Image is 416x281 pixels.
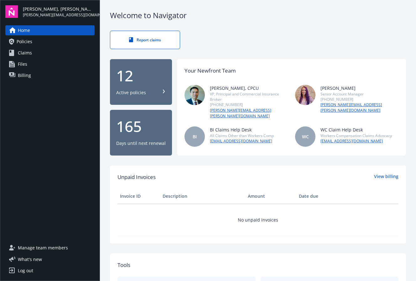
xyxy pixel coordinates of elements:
[116,68,166,83] div: 12
[5,243,95,253] a: Manage team members
[5,256,52,263] button: What's new
[210,126,274,133] div: BI Claims Help Desk
[116,119,166,134] div: 165
[374,173,398,181] a: View billing
[193,133,197,140] span: BI
[117,204,398,236] td: No unpaid invoices
[18,243,68,253] span: Manage team members
[117,261,398,269] div: Tools
[320,102,398,113] a: [PERSON_NAME][EMAIL_ADDRESS][PERSON_NAME][DOMAIN_NAME]
[5,70,95,80] a: Billing
[18,256,42,263] span: What ' s new
[210,108,288,119] a: [PERSON_NAME][EMAIL_ADDRESS][PERSON_NAME][DOMAIN_NAME]
[295,85,315,105] img: photo
[110,59,172,105] button: 12Active policies
[320,126,392,133] div: WC Claim Help Desk
[210,85,288,91] div: [PERSON_NAME], CPCU
[5,5,18,18] img: navigator-logo.svg
[23,5,95,18] button: [PERSON_NAME], [PERSON_NAME], [PERSON_NAME] Family Trust[PERSON_NAME][EMAIL_ADDRESS][DOMAIN_NAME]
[110,10,406,21] div: Welcome to Navigator
[18,48,32,58] span: Claims
[160,189,245,204] th: Description
[320,97,398,102] div: [PHONE_NUMBER]
[117,173,156,181] span: Unpaid Invoices
[185,85,205,105] img: photo
[210,102,288,107] div: [PHONE_NUMBER]
[116,140,166,146] div: Days until next renewal
[23,12,95,18] span: [PERSON_NAME][EMAIL_ADDRESS][DOMAIN_NAME]
[123,37,167,43] div: Report claims
[320,138,392,144] a: [EMAIL_ADDRESS][DOMAIN_NAME]
[110,110,172,156] button: 165Days until next renewal
[18,59,27,69] span: Files
[18,70,31,80] span: Billing
[5,59,95,69] a: Files
[296,189,339,204] th: Date due
[210,91,288,102] div: VP, Principal and Commercial Insurance Broker
[18,266,33,276] div: Log out
[116,89,146,96] div: Active policies
[320,91,398,97] div: Senior Account Manager
[17,37,32,47] span: Policies
[23,6,95,12] span: [PERSON_NAME], [PERSON_NAME], [PERSON_NAME] Family Trust
[185,67,236,75] div: Your Newfront Team
[18,25,30,35] span: Home
[320,133,392,138] div: Workers Compensation Claims Advocacy
[5,48,95,58] a: Claims
[245,189,296,204] th: Amount
[110,31,180,49] a: Report claims
[210,138,274,144] a: [EMAIL_ADDRESS][DOMAIN_NAME]
[5,25,95,35] a: Home
[5,37,95,47] a: Policies
[210,133,274,138] div: All Claims Other than Workers Comp
[320,85,398,91] div: [PERSON_NAME]
[117,189,160,204] th: Invoice ID
[302,133,309,140] span: WC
